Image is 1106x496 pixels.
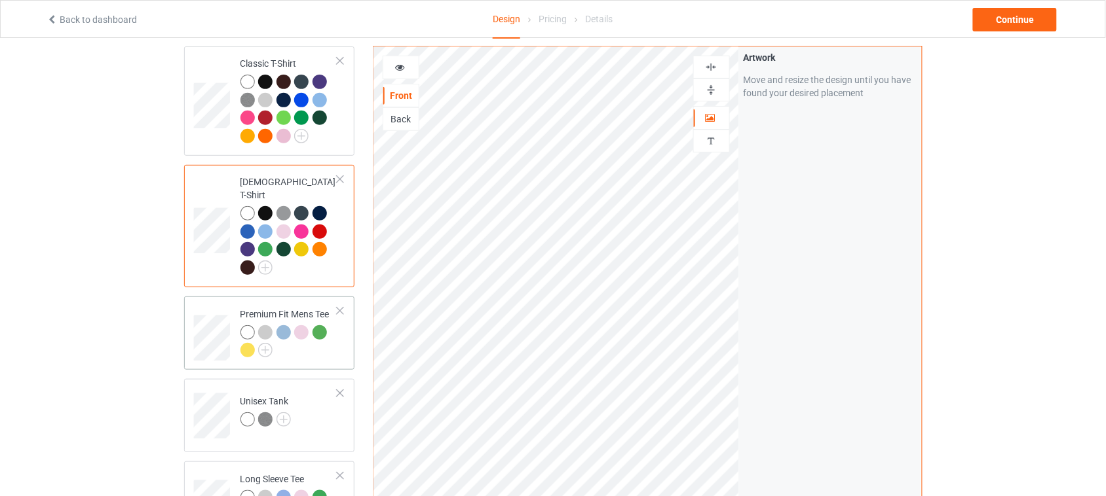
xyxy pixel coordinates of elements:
[184,379,355,452] div: Unisex Tank
[258,412,273,427] img: heather_texture.png
[705,135,717,147] img: svg%3E%0A
[705,61,717,73] img: svg%3E%0A
[744,51,917,64] div: Artwork
[539,1,567,37] div: Pricing
[276,412,291,427] img: svg+xml;base64,PD94bWwgdmVyc2lvbj0iMS4wIiBlbmNvZGluZz0iVVRGLTgiPz4KPHN2ZyB3aWR0aD0iMjJweCIgaGVpZ2...
[744,73,917,99] div: Move and resize the design until you have found your desired placement
[184,165,355,287] div: [DEMOGRAPHIC_DATA] T-Shirt
[240,93,255,107] img: heather_texture.png
[383,89,419,102] div: Front
[383,113,419,126] div: Back
[586,1,613,37] div: Details
[184,296,355,370] div: Premium Fit Mens Tee
[184,46,355,156] div: Classic T-Shirt
[294,129,309,143] img: svg+xml;base64,PD94bWwgdmVyc2lvbj0iMS4wIiBlbmNvZGluZz0iVVRGLTgiPz4KPHN2ZyB3aWR0aD0iMjJweCIgaGVpZ2...
[973,8,1057,31] div: Continue
[258,260,273,275] img: svg+xml;base64,PD94bWwgdmVyc2lvbj0iMS4wIiBlbmNvZGluZz0iVVRGLTgiPz4KPHN2ZyB3aWR0aD0iMjJweCIgaGVpZ2...
[240,57,338,142] div: Classic T-Shirt
[258,343,273,357] img: svg+xml;base64,PD94bWwgdmVyc2lvbj0iMS4wIiBlbmNvZGluZz0iVVRGLTgiPz4KPHN2ZyB3aWR0aD0iMjJweCIgaGVpZ2...
[47,14,137,25] a: Back to dashboard
[240,308,338,357] div: Premium Fit Mens Tee
[705,84,717,96] img: svg%3E%0A
[240,175,338,274] div: [DEMOGRAPHIC_DATA] T-Shirt
[240,395,291,426] div: Unisex Tank
[493,1,520,39] div: Design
